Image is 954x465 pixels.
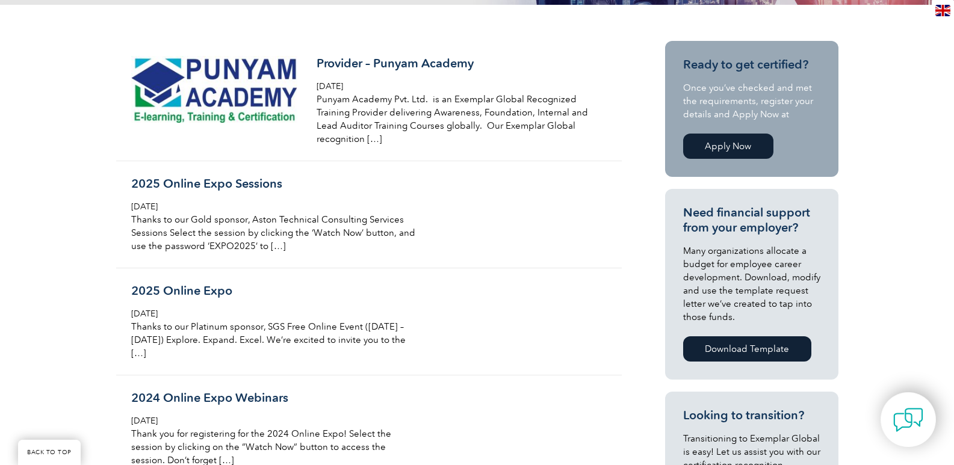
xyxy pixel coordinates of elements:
[893,405,923,435] img: contact-chat.png
[131,176,417,191] h3: 2025 Online Expo Sessions
[131,416,158,426] span: [DATE]
[317,93,602,146] p: Punyam Academy Pvt. Ltd. is an Exemplar Global Recognized Training Provider delivering Awareness,...
[683,244,820,324] p: Many organizations allocate a budget for employee career development. Download, modify and use th...
[317,56,602,71] h3: Provider – Punyam Academy
[116,161,622,268] a: 2025 Online Expo Sessions [DATE] Thanks to our Gold sponsor, Aston Technical Consulting Services ...
[131,202,158,212] span: [DATE]
[935,5,950,16] img: en
[683,408,820,423] h3: Looking to transition?
[131,320,417,360] p: Thanks to our Platinum sponsor, SGS Free Online Event ([DATE] – [DATE]) Explore. Expand. Excel. W...
[683,57,820,72] h3: Ready to get certified?
[683,134,773,159] a: Apply Now
[131,56,298,123] img: PunyamAcademy.com_logo-300x120.jpg
[116,41,622,161] a: Provider – Punyam Academy [DATE] Punyam Academy Pvt. Ltd. is an Exemplar Global Recognized Traini...
[683,205,820,235] h3: Need financial support from your employer?
[131,309,158,319] span: [DATE]
[131,213,417,253] p: Thanks to our Gold sponsor, Aston Technical Consulting Services Sessions Select the session by cl...
[683,81,820,121] p: Once you’ve checked and met the requirements, register your details and Apply Now at
[683,336,811,362] a: Download Template
[18,440,81,465] a: BACK TO TOP
[317,81,343,91] span: [DATE]
[116,268,622,375] a: 2025 Online Expo [DATE] Thanks to our Platinum sponsor, SGS Free Online Event ([DATE] – [DATE]) E...
[131,283,417,298] h3: 2025 Online Expo
[131,390,417,405] h3: 2024 Online Expo Webinars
